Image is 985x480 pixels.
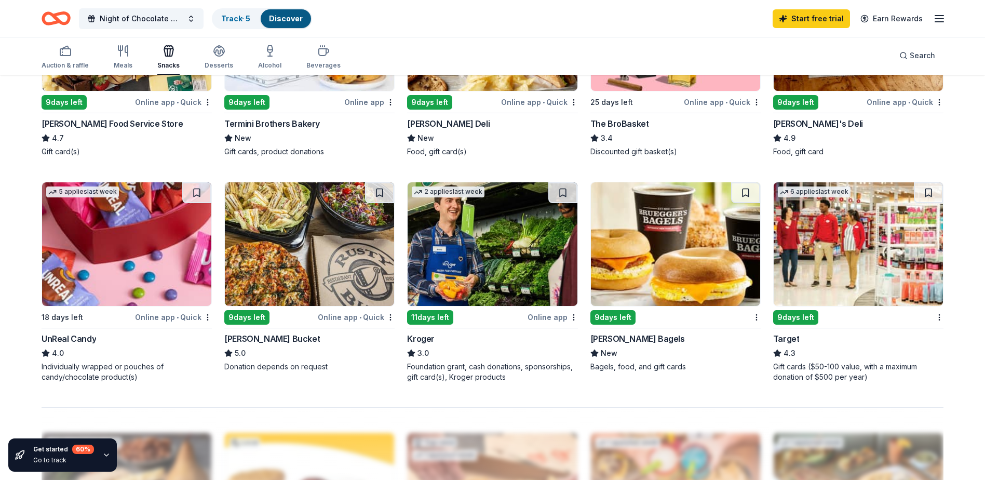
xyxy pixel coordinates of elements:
[784,347,795,359] span: 4.3
[590,362,761,372] div: Bagels, food, and gift cards
[235,132,251,144] span: New
[33,456,94,464] div: Go to track
[135,96,212,109] div: Online app Quick
[221,14,250,23] a: Track· 5
[773,117,863,130] div: [PERSON_NAME]'s Deli
[42,146,212,157] div: Gift card(s)
[407,146,577,157] div: Food, gift card(s)
[177,98,179,106] span: •
[501,96,578,109] div: Online app Quick
[408,182,577,306] img: Image for Kroger
[42,117,183,130] div: [PERSON_NAME] Food Service Store
[205,61,233,70] div: Desserts
[891,45,943,66] button: Search
[205,41,233,75] button: Desserts
[42,311,83,324] div: 18 days left
[224,117,320,130] div: Termini Brothers Bakery
[407,362,577,382] div: Foundation grant, cash donations, sponsorships, gift card(s), Kroger products
[258,61,281,70] div: Alcohol
[773,146,943,157] div: Food, gift card
[46,186,119,197] div: 5 applies last week
[417,347,429,359] span: 3.0
[773,182,943,382] a: Image for Target6 applieslast week9days leftTarget4.3Gift cards ($50-100 value, with a maximum do...
[224,182,395,372] a: Image for Rusty Bucket9days leftOnline app•Quick[PERSON_NAME] Bucket5.0Donation depends on request
[773,362,943,382] div: Gift cards ($50-100 value, with a maximum donation of $500 per year)
[407,310,453,325] div: 11 days left
[224,362,395,372] div: Donation depends on request
[33,445,94,454] div: Get started
[42,61,89,70] div: Auction & raffle
[590,182,761,372] a: Image for Bruegger's Bagels9days left[PERSON_NAME] BagelsNewBagels, food, and gift cards
[318,311,395,324] div: Online app Quick
[224,146,395,157] div: Gift cards, product donations
[773,310,818,325] div: 9 days left
[52,132,64,144] span: 4.7
[306,41,341,75] button: Beverages
[306,61,341,70] div: Beverages
[412,186,484,197] div: 2 applies last week
[359,313,361,322] span: •
[867,96,943,109] div: Online app Quick
[135,311,212,324] div: Online app Quick
[417,132,434,144] span: New
[42,362,212,382] div: Individually wrapped or pouches of candy/chocolate product(s)
[52,347,64,359] span: 4.0
[590,310,636,325] div: 9 days left
[407,117,490,130] div: [PERSON_NAME] Deli
[235,347,246,359] span: 5.0
[773,332,800,345] div: Target
[114,61,132,70] div: Meals
[784,132,795,144] span: 4.9
[773,95,818,110] div: 9 days left
[684,96,761,109] div: Online app Quick
[157,61,180,70] div: Snacks
[177,313,179,322] span: •
[601,132,613,144] span: 3.4
[100,12,183,25] span: Night of Chocolate Gala 2025
[114,41,132,75] button: Meals
[42,41,89,75] button: Auction & raffle
[224,95,269,110] div: 9 days left
[908,98,910,106] span: •
[258,41,281,75] button: Alcohol
[774,182,943,306] img: Image for Target
[590,146,761,157] div: Discounted gift basket(s)
[224,332,320,345] div: [PERSON_NAME] Bucket
[212,8,312,29] button: Track· 5Discover
[42,95,87,110] div: 9 days left
[725,98,727,106] span: •
[42,6,71,31] a: Home
[42,332,96,345] div: UnReal Candy
[407,332,435,345] div: Kroger
[224,310,269,325] div: 9 days left
[72,445,94,454] div: 60 %
[344,96,395,109] div: Online app
[773,9,850,28] a: Start free trial
[601,347,617,359] span: New
[543,98,545,106] span: •
[79,8,204,29] button: Night of Chocolate Gala 2025
[590,117,649,130] div: The BroBasket
[225,182,394,306] img: Image for Rusty Bucket
[157,41,180,75] button: Snacks
[910,49,935,62] span: Search
[590,96,633,109] div: 25 days left
[591,182,760,306] img: Image for Bruegger's Bagels
[42,182,211,306] img: Image for UnReal Candy
[269,14,303,23] a: Discover
[407,95,452,110] div: 9 days left
[854,9,929,28] a: Earn Rewards
[528,311,578,324] div: Online app
[590,332,685,345] div: [PERSON_NAME] Bagels
[778,186,851,197] div: 6 applies last week
[42,182,212,382] a: Image for UnReal Candy5 applieslast week18 days leftOnline app•QuickUnReal Candy4.0Individually w...
[407,182,577,382] a: Image for Kroger2 applieslast week11days leftOnline appKroger3.0Foundation grant, cash donations,...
